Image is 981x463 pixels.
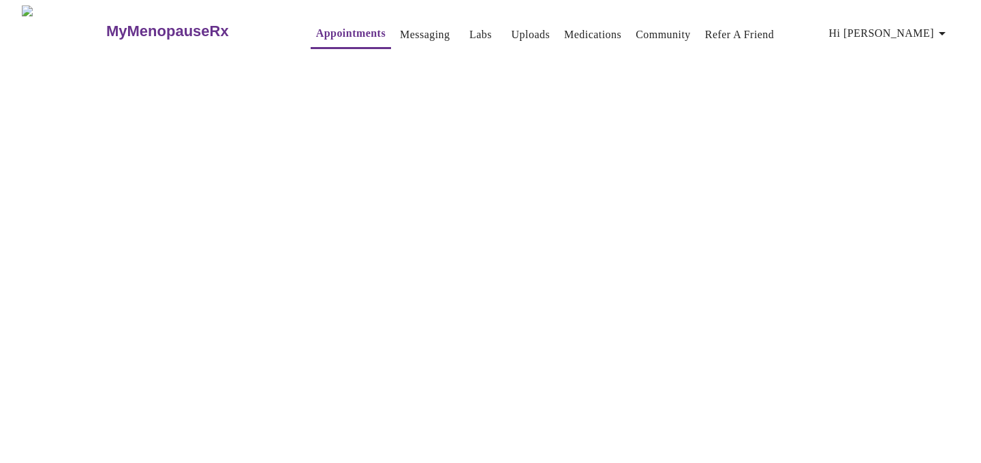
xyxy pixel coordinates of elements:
[459,21,503,48] button: Labs
[106,23,229,40] h3: MyMenopauseRx
[630,21,696,48] button: Community
[469,25,492,44] a: Labs
[400,25,450,44] a: Messaging
[311,20,391,49] button: Appointments
[506,21,556,48] button: Uploads
[564,25,621,44] a: Medications
[394,21,455,48] button: Messaging
[829,24,950,43] span: Hi [PERSON_NAME]
[512,25,550,44] a: Uploads
[824,20,956,47] button: Hi [PERSON_NAME]
[705,25,775,44] a: Refer a Friend
[104,8,283,55] a: MyMenopauseRx
[559,21,627,48] button: Medications
[316,24,386,43] a: Appointments
[636,25,691,44] a: Community
[700,21,780,48] button: Refer a Friend
[22,5,104,57] img: MyMenopauseRx Logo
